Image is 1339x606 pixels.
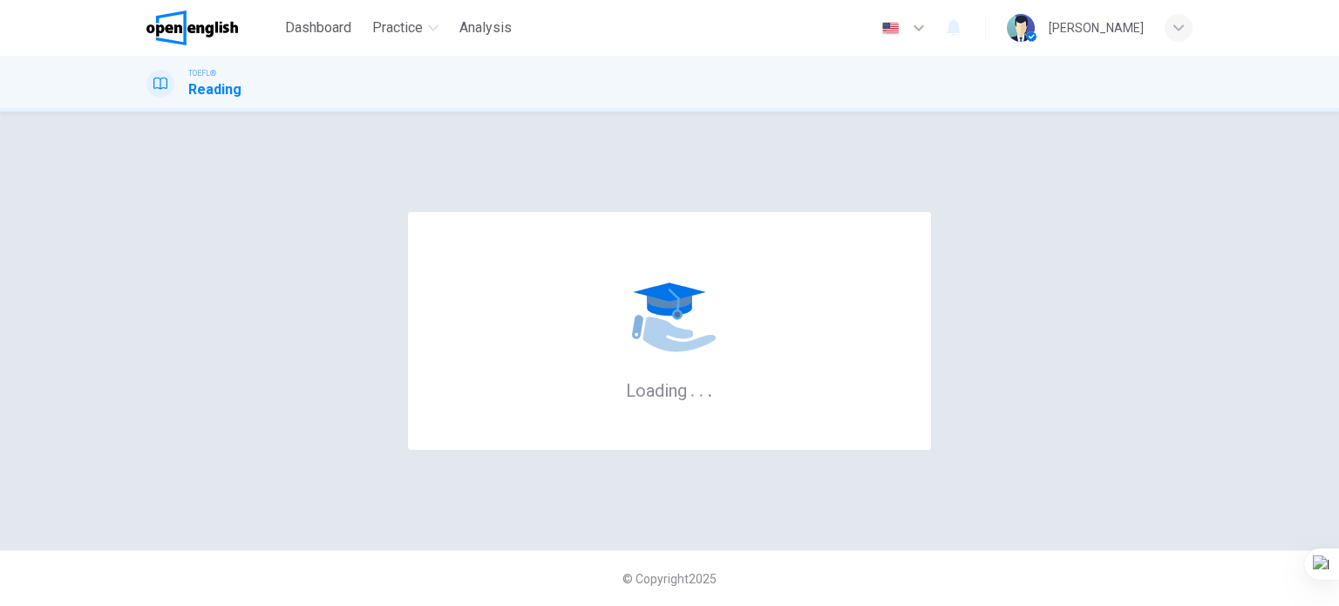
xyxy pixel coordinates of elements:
button: Analysis [452,12,519,44]
img: Profile picture [1007,14,1035,42]
h6: . [690,374,696,403]
span: TOEFL® [188,67,216,79]
img: OpenEnglish logo [146,10,238,45]
img: en [880,22,901,35]
button: Practice [365,12,445,44]
h6: Loading [626,378,713,401]
h6: . [707,374,713,403]
span: Practice [372,17,423,38]
h6: . [698,374,704,403]
span: © Copyright 2025 [622,572,717,586]
a: OpenEnglish logo [146,10,278,45]
span: Dashboard [285,17,351,38]
span: Analysis [459,17,512,38]
button: Dashboard [278,12,358,44]
h1: Reading [188,79,241,100]
div: [PERSON_NAME] [1049,17,1144,38]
